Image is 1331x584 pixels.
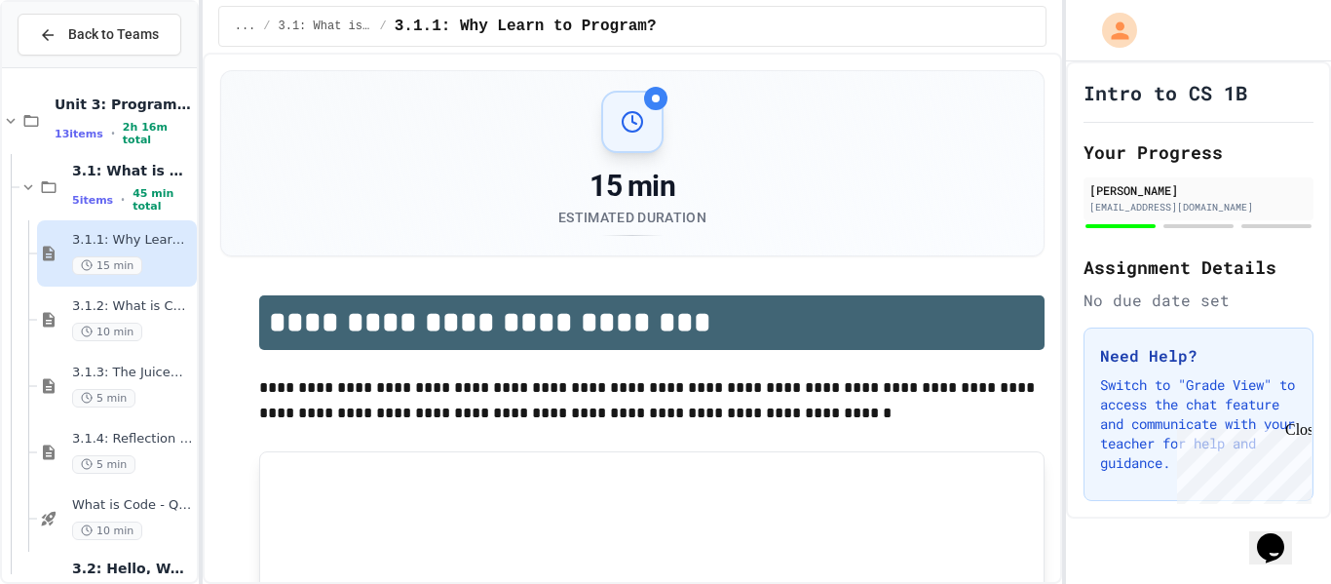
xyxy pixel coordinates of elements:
[72,232,193,249] span: 3.1.1: Why Learn to Program?
[72,455,135,474] span: 5 min
[1084,253,1313,281] h2: Assignment Details
[380,19,387,34] span: /
[263,19,270,34] span: /
[68,24,159,45] span: Back to Teams
[1084,79,1247,106] h1: Intro to CS 1B
[1084,289,1313,312] div: No due date set
[133,187,193,213] span: 45 min total
[72,431,193,448] span: 3.1.4: Reflection - Evolving Technology
[558,169,706,204] div: 15 min
[111,126,115,141] span: •
[1100,375,1297,473] p: Switch to "Grade View" to access the chat feature and communicate with your teacher for help and ...
[395,15,657,38] span: 3.1.1: Why Learn to Program?
[123,121,193,146] span: 2h 16m total
[235,19,256,34] span: ...
[18,14,181,56] button: Back to Teams
[72,323,142,341] span: 10 min
[279,19,372,34] span: 3.1: What is Code?
[72,194,113,207] span: 5 items
[72,389,135,408] span: 5 min
[1100,344,1297,368] h3: Need Help?
[1089,181,1308,199] div: [PERSON_NAME]
[558,208,706,227] div: Estimated Duration
[72,560,193,577] span: 3.2: Hello, World!
[1082,8,1142,53] div: My Account
[1084,138,1313,166] h2: Your Progress
[121,192,125,208] span: •
[55,96,193,113] span: Unit 3: Programming Fundamentals
[72,298,193,315] span: 3.1.2: What is Code?
[1089,200,1308,214] div: [EMAIL_ADDRESS][DOMAIN_NAME]
[1249,506,1312,565] iframe: chat widget
[1169,421,1312,504] iframe: chat widget
[72,256,142,275] span: 15 min
[55,128,103,140] span: 13 items
[72,365,193,381] span: 3.1.3: The JuiceMind IDE
[72,497,193,514] span: What is Code - Quiz
[72,522,142,540] span: 10 min
[72,162,193,179] span: 3.1: What is Code?
[8,8,134,124] div: Chat with us now!Close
